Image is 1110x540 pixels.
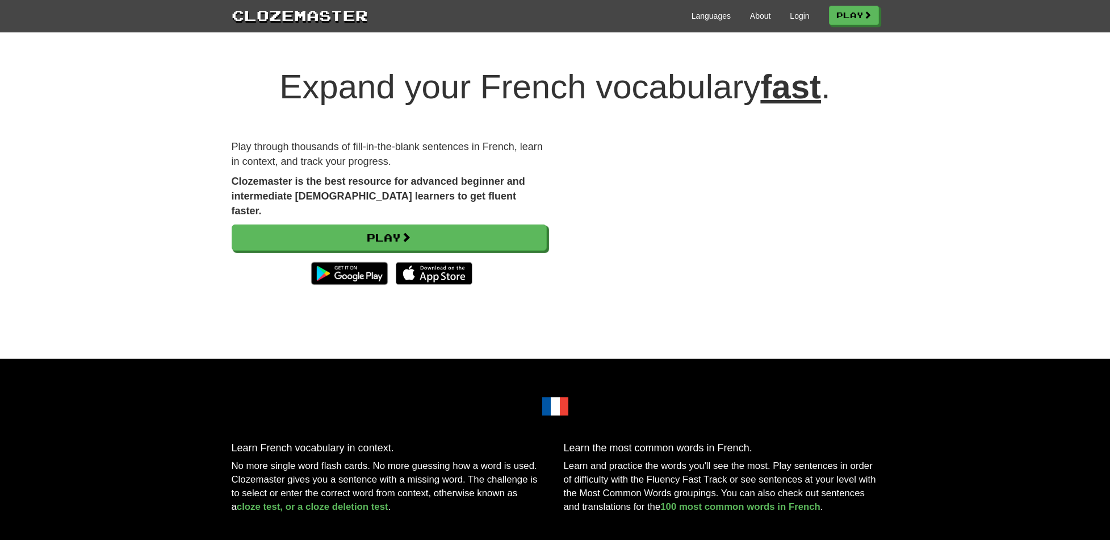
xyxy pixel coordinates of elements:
img: Get it on Google Play [305,256,393,290]
img: Download_on_the_App_Store_Badge_US-UK_135x40-25178aeef6eb6b83b96f5f2d004eda3bffbb37122de64afbaef7... [396,262,472,285]
a: Login [790,10,809,22]
p: No more single word flash cards. No more guessing how a word is used. Clozemaster gives you a sen... [232,459,547,514]
a: Languages [692,10,731,22]
a: 100 most common words in French [660,501,820,512]
a: Clozemaster [232,5,368,26]
strong: Clozemaster is the best resource for advanced beginner and intermediate [DEMOGRAPHIC_DATA] learne... [232,176,525,216]
a: cloze test, or a cloze deletion test [237,501,388,512]
p: Learn and practice the words you'll see the most. Play sentences in order of difficulty with the ... [564,459,879,514]
h1: Expand your French vocabulary . [232,68,879,106]
u: fast [760,68,821,106]
p: Play through thousands of fill-in-the-blank sentences in French, learn in context, and track your... [232,140,547,169]
a: Play [829,6,879,25]
a: About [750,10,771,22]
h3: Learn French vocabulary in context. [232,443,547,454]
a: Play [232,225,547,251]
h3: Learn the most common words in French. [564,443,879,454]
